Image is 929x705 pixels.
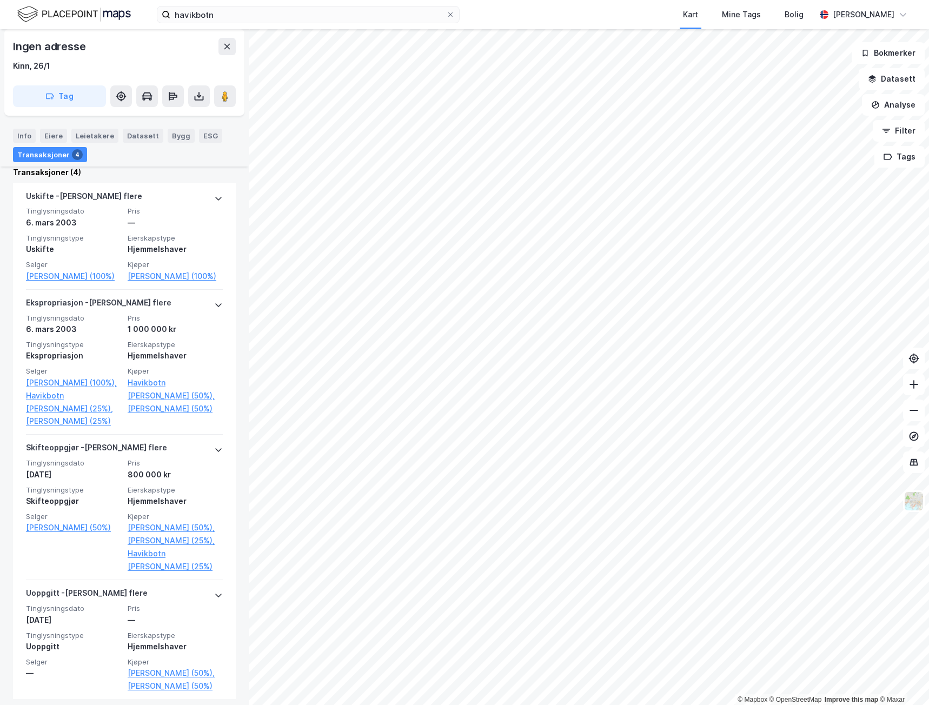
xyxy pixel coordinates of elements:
[26,216,121,229] div: 6. mars 2003
[26,243,121,256] div: Uskifte
[40,129,67,143] div: Eiere
[128,680,223,693] a: [PERSON_NAME] (50%)
[26,512,121,521] span: Selger
[128,534,223,547] a: [PERSON_NAME] (25%),
[128,260,223,269] span: Kjøper
[128,614,223,627] div: —
[168,129,195,143] div: Bygg
[128,458,223,468] span: Pris
[17,5,131,24] img: logo.f888ab2527a4732fd821a326f86c7f29.svg
[738,696,767,703] a: Mapbox
[128,402,223,415] a: [PERSON_NAME] (50%)
[26,207,121,216] span: Tinglysningsdato
[128,657,223,667] span: Kjøper
[859,68,925,90] button: Datasett
[13,38,88,55] div: Ingen adresse
[26,458,121,468] span: Tinglysningsdato
[128,512,223,521] span: Kjøper
[128,376,223,402] a: Havikbotn [PERSON_NAME] (50%),
[13,147,87,162] div: Transaksjoner
[26,485,121,495] span: Tinglysningstype
[26,587,148,604] div: Uoppgitt - [PERSON_NAME] flere
[128,340,223,349] span: Eierskapstype
[722,8,761,21] div: Mine Tags
[26,521,121,534] a: [PERSON_NAME] (50%)
[875,653,929,705] iframe: Chat Widget
[26,349,121,362] div: Ekspropriasjon
[13,166,236,179] div: Transaksjoner (4)
[13,129,36,143] div: Info
[72,149,83,160] div: 4
[26,260,121,269] span: Selger
[769,696,822,703] a: OpenStreetMap
[128,234,223,243] span: Eierskapstype
[128,631,223,640] span: Eierskapstype
[26,614,121,627] div: [DATE]
[128,547,223,573] a: Havikbotn [PERSON_NAME] (25%)
[26,631,121,640] span: Tinglysningstype
[26,441,167,458] div: Skifteoppgjør - [PERSON_NAME] flere
[26,296,171,314] div: Ekspropriasjon - [PERSON_NAME] flere
[875,653,929,705] div: Kontrollprogram for chat
[26,190,142,207] div: Uskifte - [PERSON_NAME] flere
[683,8,698,21] div: Kart
[71,129,118,143] div: Leietakere
[128,485,223,495] span: Eierskapstype
[26,495,121,508] div: Skifteoppgjør
[26,604,121,613] span: Tinglysningsdato
[170,6,446,23] input: Søk på adresse, matrikkel, gårdeiere, leietakere eller personer
[199,129,222,143] div: ESG
[123,129,163,143] div: Datasett
[13,59,50,72] div: Kinn, 26/1
[128,495,223,508] div: Hjemmelshaver
[26,234,121,243] span: Tinglysningstype
[128,667,223,680] a: [PERSON_NAME] (50%),
[128,323,223,336] div: 1 000 000 kr
[26,667,121,680] div: —
[904,491,924,511] img: Z
[862,94,925,116] button: Analyse
[26,270,121,283] a: [PERSON_NAME] (100%)
[833,8,894,21] div: [PERSON_NAME]
[128,349,223,362] div: Hjemmelshaver
[26,323,121,336] div: 6. mars 2003
[785,8,804,21] div: Bolig
[128,367,223,376] span: Kjøper
[128,640,223,653] div: Hjemmelshaver
[128,216,223,229] div: —
[128,521,223,534] a: [PERSON_NAME] (50%),
[873,120,925,142] button: Filter
[128,207,223,216] span: Pris
[825,696,878,703] a: Improve this map
[13,85,106,107] button: Tag
[128,604,223,613] span: Pris
[852,42,925,64] button: Bokmerker
[128,468,223,481] div: 800 000 kr
[26,389,121,415] a: Havikbotn [PERSON_NAME] (25%),
[26,640,121,653] div: Uoppgitt
[26,415,121,428] a: [PERSON_NAME] (25%)
[26,468,121,481] div: [DATE]
[26,376,121,389] a: [PERSON_NAME] (100%),
[26,657,121,667] span: Selger
[128,270,223,283] a: [PERSON_NAME] (100%)
[128,314,223,323] span: Pris
[26,367,121,376] span: Selger
[874,146,925,168] button: Tags
[26,340,121,349] span: Tinglysningstype
[26,314,121,323] span: Tinglysningsdato
[128,243,223,256] div: Hjemmelshaver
